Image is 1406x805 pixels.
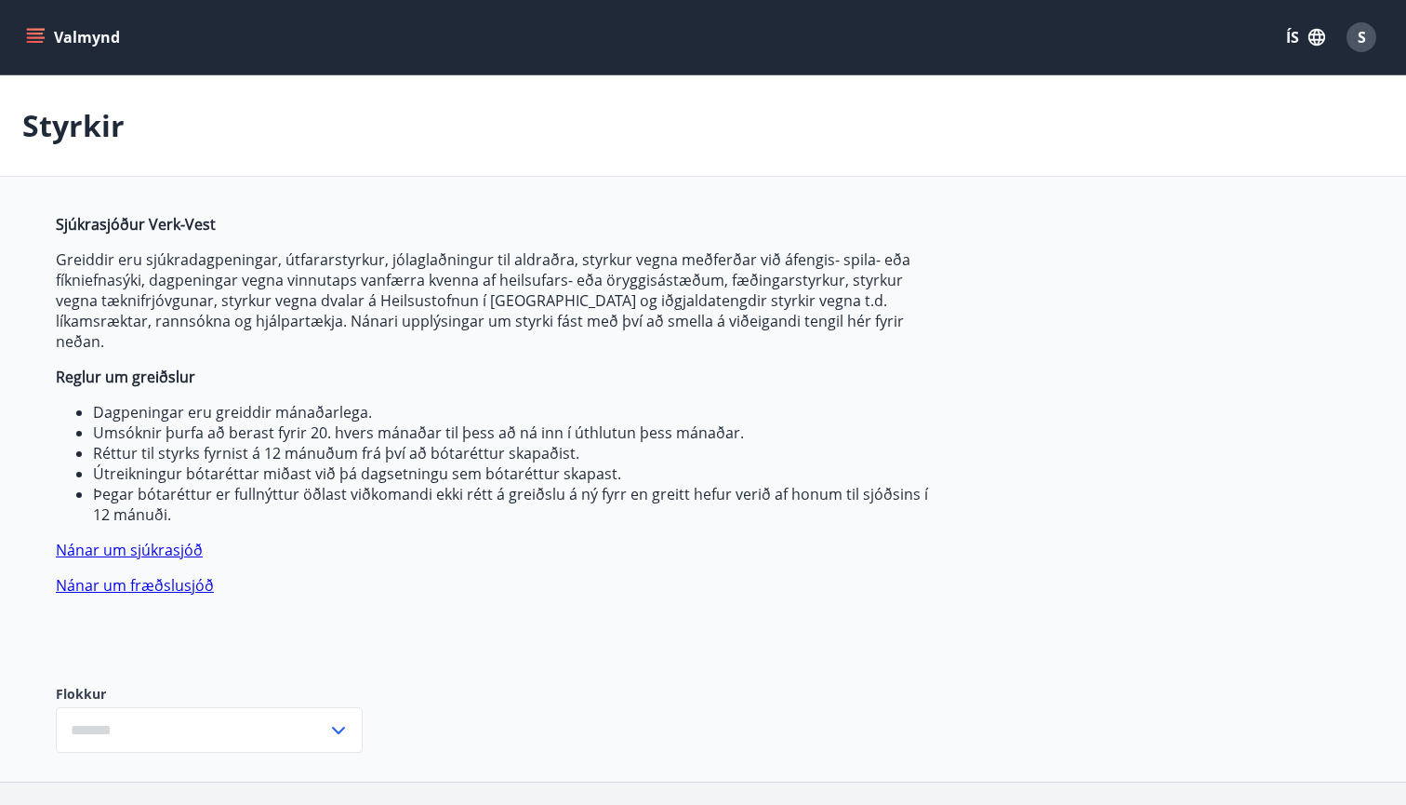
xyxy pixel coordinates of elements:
p: Styrkir [22,105,125,146]
li: Réttur til styrks fyrnist á 12 mánuðum frá því að bótaréttur skapaðist. [93,443,934,463]
label: Flokkur [56,685,363,704]
li: Umsóknir þurfa að berast fyrir 20. hvers mánaðar til þess að ná inn í úthlutun þess mánaðar. [93,423,934,443]
li: Útreikningur bótaréttar miðast við þá dagsetningu sem bótaréttur skapast. [93,463,934,484]
button: menu [22,20,127,54]
strong: Reglur um greiðslur [56,367,195,387]
strong: Sjúkrasjóður Verk-Vest [56,214,216,235]
a: Nánar um fræðslusjóð [56,575,214,596]
span: S [1358,27,1366,47]
button: ÍS [1276,20,1335,54]
li: Dagpeningar eru greiddir mánaðarlega. [93,402,934,423]
p: Greiddir eru sjúkradagpeningar, útfararstyrkur, jólaglaðningur til aldraðra, styrkur vegna meðfer... [56,249,934,352]
li: Þegar bótaréttur er fullnýttur öðlast viðkomandi ekki rétt á greiðslu á ný fyrr en greitt hefur v... [93,484,934,525]
a: Nánar um sjúkrasjóð [56,540,203,560]
button: S [1339,15,1384,60]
